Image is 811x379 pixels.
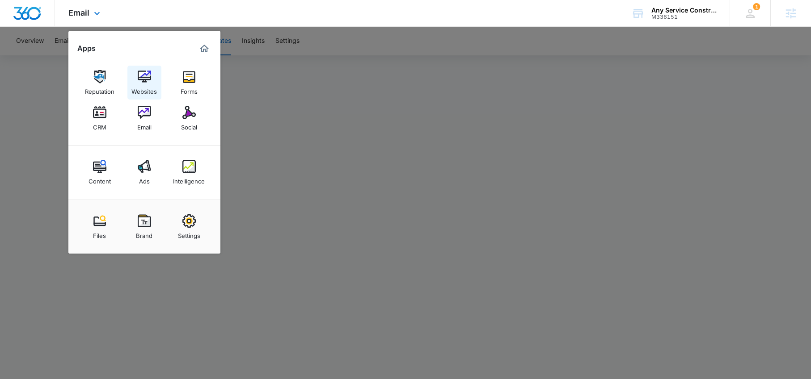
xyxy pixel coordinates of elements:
[137,119,152,131] div: Email
[127,101,161,135] a: Email
[93,228,106,239] div: Files
[178,228,200,239] div: Settings
[172,210,206,244] a: Settings
[172,155,206,189] a: Intelligence
[753,3,760,10] span: 1
[172,66,206,100] a: Forms
[68,8,89,17] span: Email
[172,101,206,135] a: Social
[651,7,717,14] div: account name
[181,83,198,95] div: Forms
[127,155,161,189] a: Ads
[85,83,114,95] div: Reputation
[89,173,111,185] div: Content
[127,66,161,100] a: Websites
[77,44,96,53] h2: Apps
[93,119,106,131] div: CRM
[173,173,205,185] div: Intelligence
[753,3,760,10] div: notifications count
[131,83,157,95] div: Websites
[651,14,717,20] div: account id
[127,210,161,244] a: Brand
[197,42,211,56] a: Marketing 360® Dashboard
[83,66,117,100] a: Reputation
[136,228,152,239] div: Brand
[181,119,197,131] div: Social
[83,210,117,244] a: Files
[139,173,150,185] div: Ads
[83,155,117,189] a: Content
[83,101,117,135] a: CRM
